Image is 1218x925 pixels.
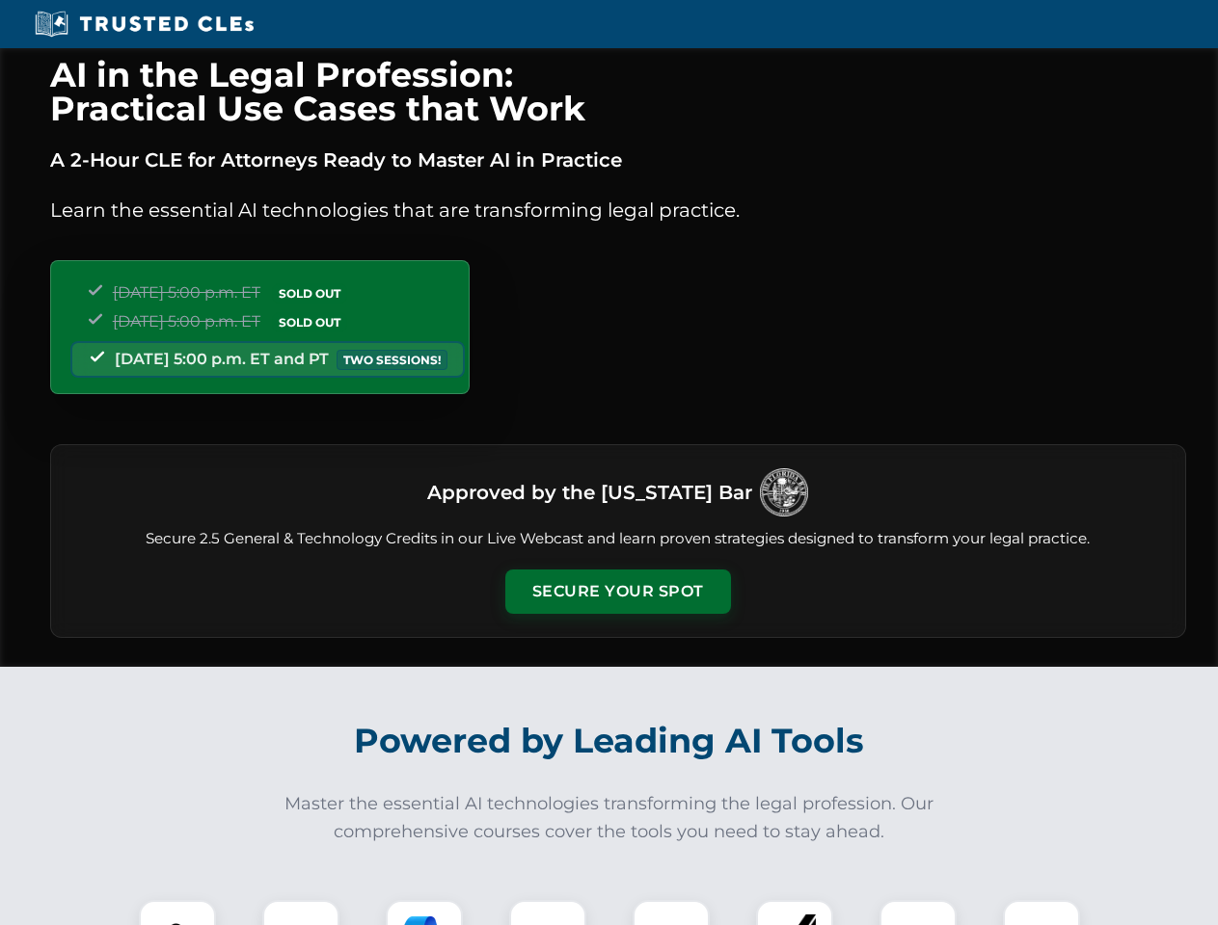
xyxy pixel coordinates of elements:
img: Logo [760,468,808,516]
img: Trusted CLEs [29,10,259,39]
p: A 2-Hour CLE for Attorneys Ready to Master AI in Practice [50,145,1186,175]
p: Secure 2.5 General & Technology Credits in our Live Webcast and learn proven strategies designed ... [74,528,1162,550]
p: Learn the essential AI technologies that are transforming legal practice. [50,195,1186,225]
h3: Approved by the [US_STATE] Bar [427,475,752,510]
button: Secure Your Spot [505,569,731,614]
h1: AI in the Legal Profession: Practical Use Cases that Work [50,58,1186,125]
span: [DATE] 5:00 p.m. ET [113,283,260,302]
span: SOLD OUT [272,312,347,332]
span: SOLD OUT [272,283,347,304]
span: [DATE] 5:00 p.m. ET [113,312,260,330]
h2: Powered by Leading AI Tools [75,707,1144,775]
p: Master the essential AI technologies transforming the legal profession. Our comprehensive courses... [272,790,947,846]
